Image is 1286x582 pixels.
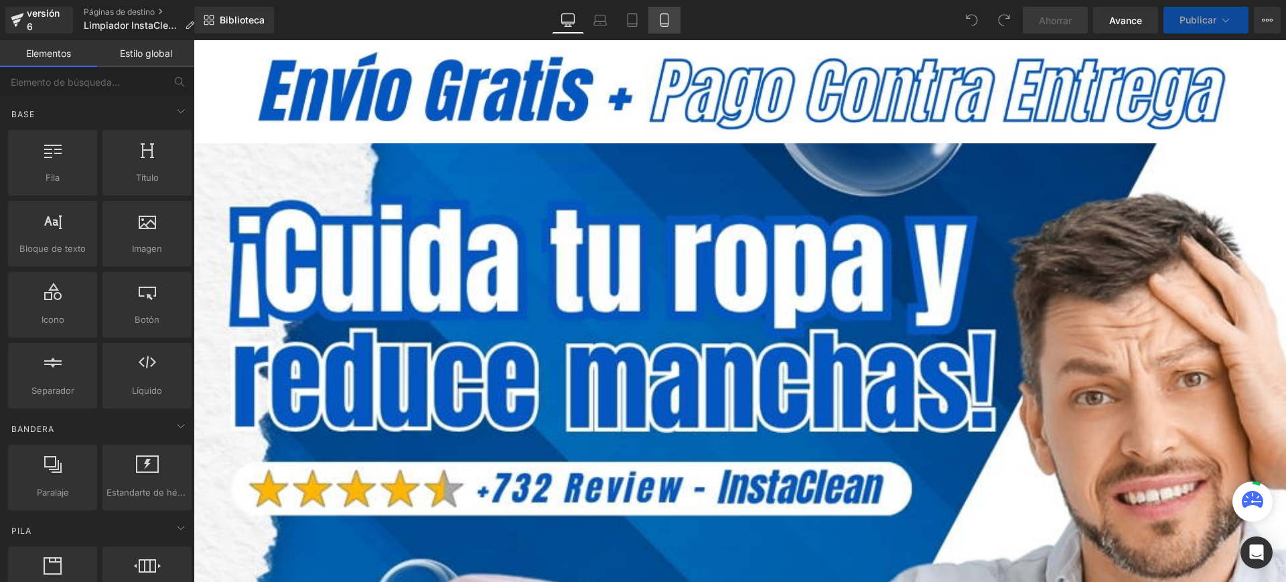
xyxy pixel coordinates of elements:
[1163,7,1248,33] button: Publicar
[991,7,1017,33] button: Rehacer
[106,487,192,498] font: Estandarte de héroe
[648,7,681,33] a: Móvil
[132,243,162,254] font: Imagen
[120,48,172,59] font: Estilo global
[1039,15,1072,26] font: Ahorrar
[27,7,60,32] font: versión 6
[26,48,71,59] font: Elementos
[584,7,616,33] a: Computadora portátil
[552,7,584,33] a: De oficina
[1109,15,1142,26] font: Avance
[1180,14,1216,25] font: Publicar
[84,7,205,17] a: Páginas de destino
[84,19,185,31] font: Limpiador InstaClean®
[31,385,74,396] font: Separador
[11,526,31,536] font: Pila
[616,7,648,33] a: Tableta
[46,172,60,183] font: Fila
[958,7,985,33] button: Deshacer
[1093,7,1158,33] a: Avance
[11,109,35,119] font: Base
[37,487,69,498] font: Paralaje
[19,243,86,254] font: Bloque de texto
[5,7,73,33] a: versión 6
[135,314,159,325] font: Botón
[194,7,274,33] a: Nueva Biblioteca
[136,172,159,183] font: Título
[220,14,265,25] font: Biblioteca
[1254,7,1281,33] button: Más
[11,424,54,434] font: Bandera
[132,385,162,396] font: Líquido
[42,314,64,325] font: Icono
[84,7,155,17] font: Páginas de destino
[1240,536,1273,569] div: Abrir Intercom Messenger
